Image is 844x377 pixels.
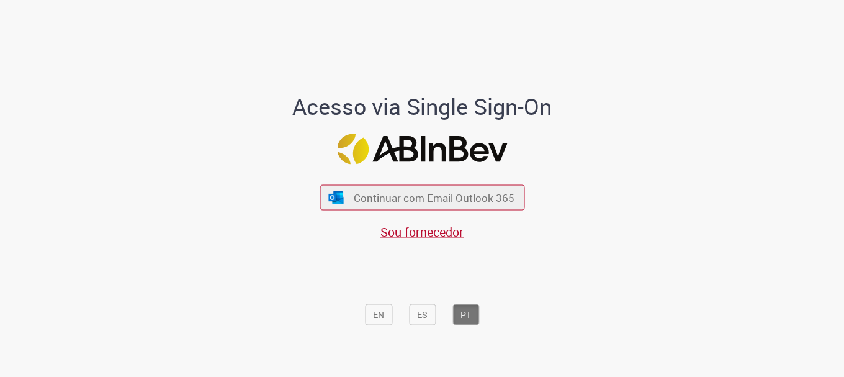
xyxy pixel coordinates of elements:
button: EN [365,304,392,325]
img: Logo ABInBev [337,134,507,165]
h1: Acesso via Single Sign-On [250,94,595,119]
button: ES [409,304,436,325]
img: ícone Azure/Microsoft 360 [328,191,345,204]
span: Continuar com Email Outlook 365 [354,191,514,205]
button: PT [452,304,479,325]
button: ícone Azure/Microsoft 360 Continuar com Email Outlook 365 [320,185,524,211]
a: Sou fornecedor [380,224,464,240]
